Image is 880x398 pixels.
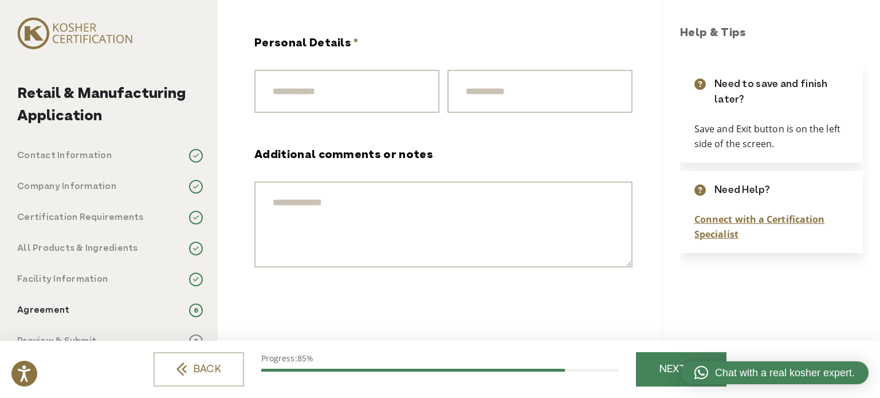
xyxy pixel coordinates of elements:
[254,147,433,164] label: Additional comments or notes
[17,242,138,255] p: All Products & Ingredients
[254,36,359,53] legend: Personal Details
[189,304,203,317] span: 6
[694,213,824,241] a: Connect with a Certification Specialist
[154,352,244,387] a: BACK
[297,353,313,364] span: 85%
[17,334,96,348] p: Preview & Submit
[17,83,203,128] h2: Retail & Manufacturing Application
[694,122,848,151] p: Save and Exit button is on the left side of the screen.
[681,361,869,384] a: Chat with a real kosher expert.
[17,149,112,163] p: Contact Information
[714,77,848,108] p: Need to save and finish later?
[680,25,869,42] h3: Help & Tips
[189,334,203,348] span: 7
[17,304,69,317] p: Agreement
[17,273,108,286] p: Facility Information
[17,211,144,224] p: Certification Requirements
[261,352,619,364] p: Progress:
[714,183,770,198] p: Need Help?
[636,352,726,387] a: NEXT
[715,365,855,381] span: Chat with a real kosher expert.
[17,180,116,194] p: Company Information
